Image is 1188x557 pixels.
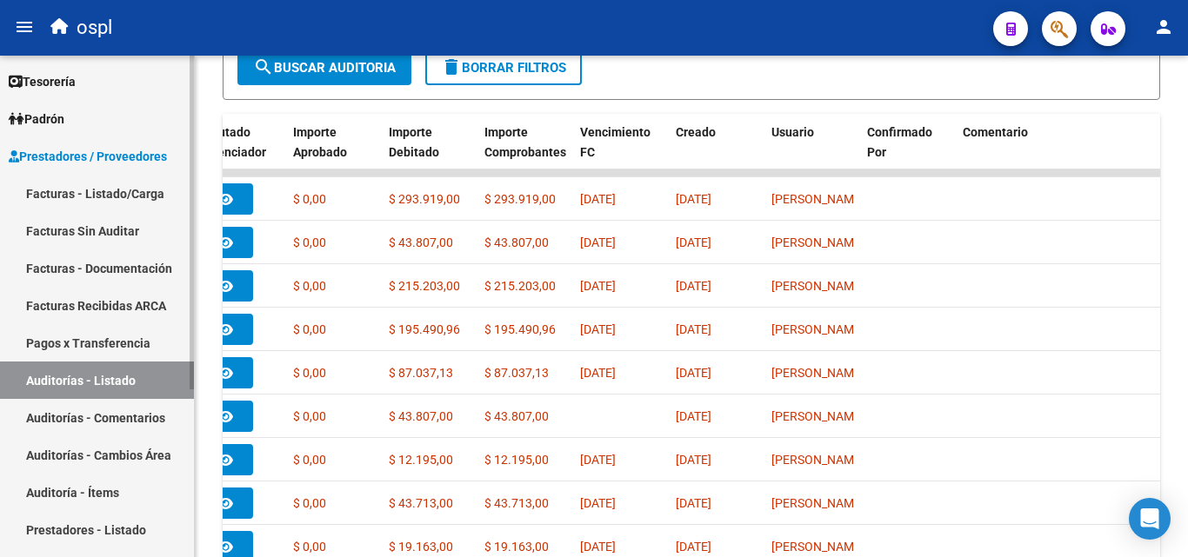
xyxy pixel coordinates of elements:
span: [PERSON_NAME] [771,496,864,510]
span: [PERSON_NAME] [771,366,864,380]
datatable-header-cell: Confirmado Por [860,114,956,190]
span: Creado [676,125,716,139]
span: $ 293.919,00 [389,192,460,206]
span: [DATE] [676,322,711,336]
span: [DATE] [676,496,711,510]
span: $ 293.919,00 [484,192,556,206]
span: $ 43.807,00 [484,235,549,249]
span: Imputado Gerenciador [197,125,266,159]
span: [DATE] [580,540,616,554]
span: [DATE] [676,540,711,554]
span: $ 19.163,00 [389,540,453,554]
button: Borrar Filtros [425,50,582,85]
span: $ 12.195,00 [484,453,549,467]
span: [PERSON_NAME] [771,409,864,423]
span: $ 0,00 [293,409,326,423]
span: Importe Debitado [389,125,439,159]
span: Buscar Auditoria [253,60,396,76]
datatable-header-cell: Imputado Gerenciador [190,114,286,190]
span: Usuario [771,125,814,139]
span: $ 215.203,00 [389,279,460,293]
mat-icon: search [253,56,274,77]
span: $ 0,00 [293,366,326,380]
button: Buscar Auditoria [237,50,411,85]
span: [DATE] [580,453,616,467]
datatable-header-cell: Importe Debitado [382,114,477,190]
span: [PERSON_NAME] [771,322,864,336]
span: Comentario [963,125,1028,139]
span: [DATE] [676,409,711,423]
span: $ 195.490,96 [389,322,460,336]
span: $ 87.037,13 [484,366,549,380]
span: Prestadores / Proveedores [9,147,167,166]
span: [DATE] [676,279,711,293]
span: [DATE] [676,366,711,380]
span: [DATE] [676,235,711,249]
span: Padrón [9,109,64,129]
span: $ 43.713,00 [389,496,453,510]
span: Importe Aprobado [293,125,347,159]
span: [DATE] [676,453,711,467]
span: [DATE] [580,192,616,206]
datatable-header-cell: Creado [669,114,764,190]
span: $ 43.807,00 [389,409,453,423]
span: $ 12.195,00 [389,453,453,467]
span: $ 0,00 [293,235,326,249]
span: [PERSON_NAME] [771,279,864,293]
mat-icon: menu [14,17,35,37]
span: $ 0,00 [293,540,326,554]
span: $ 0,00 [293,453,326,467]
span: Vencimiento FC [580,125,651,159]
span: Confirmado Por [867,125,932,159]
span: [PERSON_NAME] [771,540,864,554]
mat-icon: delete [441,56,462,77]
span: $ 43.807,00 [484,409,549,423]
span: $ 87.037,13 [389,366,453,380]
datatable-header-cell: Vencimiento FC [573,114,669,190]
span: [DATE] [580,366,616,380]
span: [PERSON_NAME] [771,192,864,206]
span: $ 0,00 [293,192,326,206]
span: [PERSON_NAME] [771,235,864,249]
datatable-header-cell: Importe Aprobado [286,114,382,190]
span: Borrar Filtros [441,60,566,76]
span: $ 0,00 [293,279,326,293]
span: $ 19.163,00 [484,540,549,554]
span: $ 0,00 [293,496,326,510]
span: Tesorería [9,72,76,91]
div: Open Intercom Messenger [1129,498,1171,540]
span: Importe Comprobantes [484,125,566,159]
span: $ 43.807,00 [389,235,453,249]
datatable-header-cell: Importe Comprobantes [477,114,573,190]
span: $ 215.203,00 [484,279,556,293]
span: $ 195.490,96 [484,322,556,336]
span: [DATE] [580,235,616,249]
span: [DATE] [580,322,616,336]
span: [DATE] [580,279,616,293]
mat-icon: person [1153,17,1174,37]
span: [PERSON_NAME] [771,453,864,467]
span: $ 0,00 [293,322,326,336]
span: ospl [77,9,112,47]
span: [DATE] [676,192,711,206]
span: $ 43.713,00 [484,496,549,510]
datatable-header-cell: Usuario [764,114,860,190]
span: [DATE] [580,496,616,510]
